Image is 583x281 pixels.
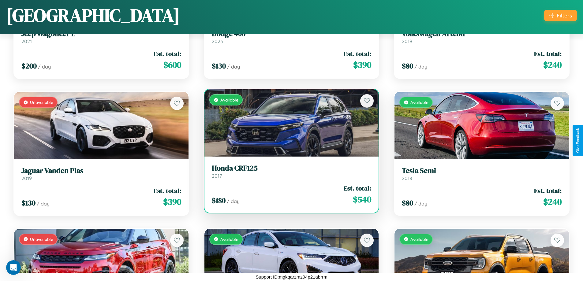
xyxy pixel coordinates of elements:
[544,10,577,21] button: Filters
[353,59,371,71] span: $ 390
[402,61,413,71] span: $ 80
[227,64,240,70] span: / day
[21,166,181,175] h3: Jaguar Vanden Plas
[402,166,562,175] h3: Tesla Semi
[154,186,181,195] span: Est. total:
[21,166,181,181] a: Jaguar Vanden Plas2019
[414,64,427,70] span: / day
[543,196,562,208] span: $ 240
[38,64,51,70] span: / day
[21,61,37,71] span: $ 200
[402,198,413,208] span: $ 80
[402,166,562,181] a: Tesla Semi2018
[212,164,372,173] h3: Honda CRF125
[163,196,181,208] span: $ 390
[30,100,53,105] span: Unavailable
[256,273,327,281] p: Support ID: mgkqarzmz94p21abrrm
[344,184,371,193] span: Est. total:
[21,198,36,208] span: $ 130
[6,3,180,28] h1: [GEOGRAPHIC_DATA]
[212,29,372,38] h3: Dodge 400
[227,198,240,204] span: / day
[30,237,53,242] span: Unavailable
[37,201,50,207] span: / day
[410,100,428,105] span: Available
[402,29,562,44] a: Volkswagen Arteon2019
[344,49,371,58] span: Est. total:
[212,195,226,205] span: $ 180
[21,38,32,44] span: 2021
[534,49,562,58] span: Est. total:
[212,38,223,44] span: 2023
[21,29,181,38] h3: Jeep Wagoneer L
[410,237,428,242] span: Available
[576,128,580,153] div: Give Feedback
[543,59,562,71] span: $ 240
[21,175,32,181] span: 2019
[212,29,372,44] a: Dodge 4002023
[557,12,572,19] div: Filters
[353,193,371,205] span: $ 540
[402,175,412,181] span: 2018
[154,49,181,58] span: Est. total:
[402,29,562,38] h3: Volkswagen Arteon
[212,173,222,179] span: 2017
[414,201,427,207] span: / day
[6,260,21,275] iframe: Intercom live chat
[534,186,562,195] span: Est. total:
[212,61,226,71] span: $ 130
[220,97,238,102] span: Available
[402,38,412,44] span: 2019
[163,59,181,71] span: $ 600
[212,164,372,179] a: Honda CRF1252017
[21,29,181,44] a: Jeep Wagoneer L2021
[220,237,238,242] span: Available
